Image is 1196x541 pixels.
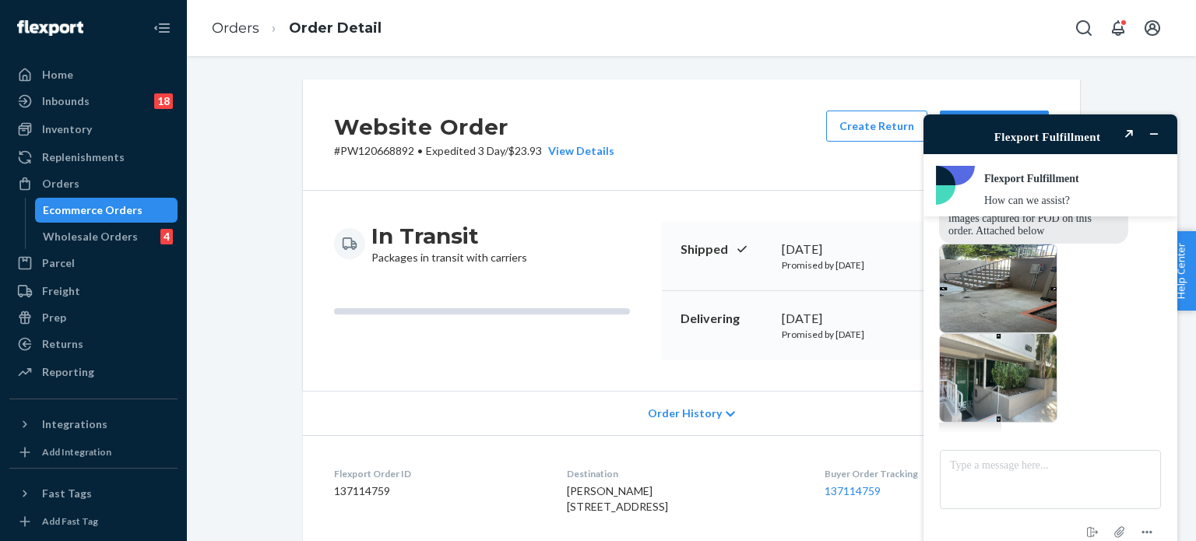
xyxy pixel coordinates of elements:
div: Ecommerce Orders [43,202,142,218]
div: Orders [42,176,79,191]
div: Freight [42,283,80,299]
dd: 137114759 [334,483,542,499]
p: Promised by [DATE] [782,258,929,272]
button: Open account menu [1137,12,1168,44]
button: Attach file [202,427,227,447]
p: # PW120668892 / $23.93 [334,143,614,159]
div: [DATE] [782,310,929,328]
a: Add Integration [9,443,178,462]
a: Inbounds18 [9,89,178,114]
a: Inventory [9,117,178,142]
a: Home [9,62,178,87]
div: Inbounds [42,93,90,109]
div: [DATE] [782,241,929,258]
dt: Buyer Order Tracking [825,467,1049,480]
a: Ecommerce Orders [35,198,178,223]
a: Replenishments [9,145,178,170]
dt: Flexport Order ID [334,467,542,480]
button: Menu [230,427,255,446]
button: Fast Tags [9,481,178,506]
div: Add Integration [42,445,111,458]
span: Expedited 3 Day [426,144,505,157]
a: Reporting [9,360,178,385]
div: Returns [42,336,83,352]
a: 137114759 [825,484,881,497]
div: 4 [160,229,173,244]
button: View Details [542,143,614,159]
dt: Destination [567,467,799,480]
a: Freight [9,279,178,304]
div: Integrations [42,416,107,432]
button: Open notifications [1103,12,1134,44]
p: Shipped [681,241,769,258]
div: Reporting [42,364,94,380]
a: Orders [9,171,178,196]
button: Integrations [9,412,178,437]
div: Parcel [42,255,75,271]
button: End chat [175,427,200,446]
span: Order History [648,406,722,421]
a: Orders [212,19,259,37]
button: Open Search Box [1068,12,1099,44]
div: 18 [154,93,173,109]
img: Flexport logo [17,20,83,36]
div: Wholesale Orders [43,229,138,244]
p: Promised by [DATE] [782,328,929,341]
a: Parcel [9,251,178,276]
div: Home [42,67,73,83]
div: Inventory [42,121,92,137]
ol: breadcrumbs [199,5,394,51]
button: Create Return [826,111,927,142]
a: Prep [9,305,178,330]
span: • [417,144,423,157]
p: Delivering [681,310,769,328]
a: Returns [9,332,178,357]
div: Add Fast Tag [42,515,98,528]
div: Fast Tags [42,486,92,501]
a: Order Detail [289,19,382,37]
div: Replenishments [42,149,125,165]
a: Wholesale Orders4 [35,224,178,249]
iframe: To enrich screen reader interactions, please activate Accessibility in Grammarly extension settings [905,96,1196,541]
div: Packages in transit with carriers [371,222,527,265]
a: Add Fast Tag [9,512,178,531]
div: Prep [42,310,66,325]
h2: Website Order [334,111,614,143]
span: Chat [34,11,66,25]
span: [PERSON_NAME] [STREET_ADDRESS] [567,484,668,513]
h3: In Transit [371,222,527,250]
button: Close Navigation [146,12,178,44]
